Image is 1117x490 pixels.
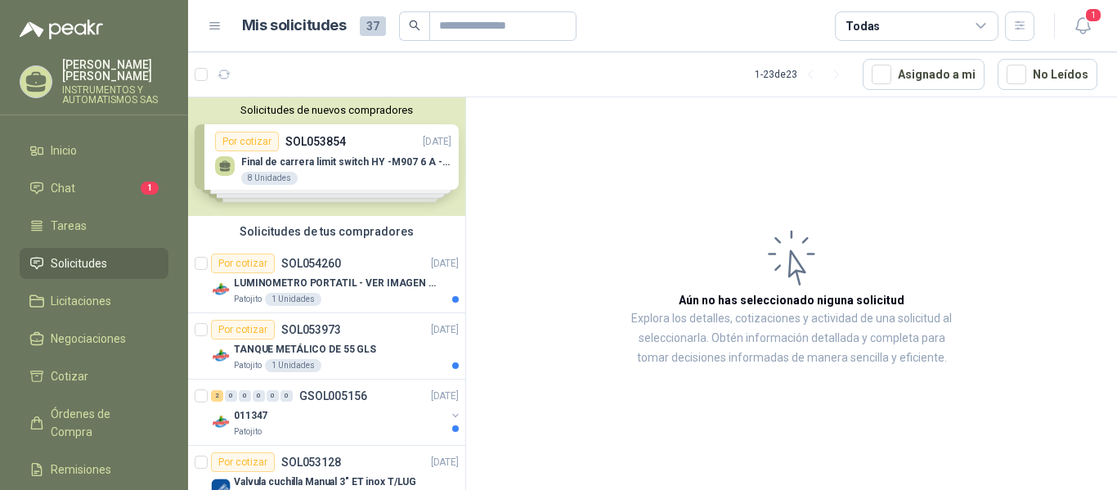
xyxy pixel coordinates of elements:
[51,254,107,272] span: Solicitudes
[431,455,459,470] p: [DATE]
[225,390,237,402] div: 0
[679,291,904,309] h3: Aún no has seleccionado niguna solicitud
[20,398,168,447] a: Órdenes de Compra
[234,293,262,306] p: Patojito
[51,292,111,310] span: Licitaciones
[20,173,168,204] a: Chat1
[755,61,850,88] div: 1 - 23 de 23
[211,412,231,432] img: Company Logo
[20,454,168,485] a: Remisiones
[281,258,341,269] p: SOL054260
[51,142,77,160] span: Inicio
[1084,7,1102,23] span: 1
[267,390,279,402] div: 0
[239,390,251,402] div: 0
[51,179,75,197] span: Chat
[188,247,465,313] a: Por cotizarSOL054260[DATE] Company LogoLUMINOMETRO PORTATIL - VER IMAGEN ADJUNTAPatojito1 Unidades
[234,359,262,372] p: Patojito
[360,16,386,36] span: 37
[431,256,459,272] p: [DATE]
[51,405,153,441] span: Órdenes de Compra
[846,17,880,35] div: Todas
[211,280,231,299] img: Company Logo
[234,425,262,438] p: Patojito
[281,456,341,468] p: SOL053128
[234,342,376,357] p: TANQUE METÁLICO DE 55 GLS
[20,210,168,241] a: Tareas
[409,20,420,31] span: search
[20,361,168,392] a: Cotizar
[51,330,126,348] span: Negociaciones
[20,285,168,317] a: Licitaciones
[211,346,231,366] img: Company Logo
[20,323,168,354] a: Negociaciones
[195,104,459,116] button: Solicitudes de nuevos compradores
[234,276,437,291] p: LUMINOMETRO PORTATIL - VER IMAGEN ADJUNTA
[299,390,367,402] p: GSOL005156
[431,389,459,404] p: [DATE]
[234,408,267,424] p: 011347
[211,386,462,438] a: 2 0 0 0 0 0 GSOL005156[DATE] Company Logo011347Patojito
[20,20,103,39] img: Logo peakr
[280,390,293,402] div: 0
[211,390,223,402] div: 2
[141,182,159,195] span: 1
[211,452,275,472] div: Por cotizar
[242,14,347,38] h1: Mis solicitudes
[630,309,953,368] p: Explora los detalles, cotizaciones y actividad de una solicitud al seleccionarla. Obtén informaci...
[265,359,321,372] div: 1 Unidades
[211,320,275,339] div: Por cotizar
[211,254,275,273] div: Por cotizar
[62,85,168,105] p: INSTRUMENTOS Y AUTOMATISMOS SAS
[863,59,985,90] button: Asignado a mi
[51,461,111,479] span: Remisiones
[253,390,265,402] div: 0
[234,474,416,490] p: Valvula cuchilla Manual 3" ET inox T/LUG
[1068,11,1097,41] button: 1
[62,59,168,82] p: [PERSON_NAME] [PERSON_NAME]
[188,97,465,216] div: Solicitudes de nuevos compradoresPor cotizarSOL053854[DATE] Final de carrera limit switch HY -M90...
[20,248,168,279] a: Solicitudes
[431,322,459,338] p: [DATE]
[188,216,465,247] div: Solicitudes de tus compradores
[998,59,1097,90] button: No Leídos
[20,135,168,166] a: Inicio
[281,324,341,335] p: SOL053973
[188,313,465,380] a: Por cotizarSOL053973[DATE] Company LogoTANQUE METÁLICO DE 55 GLSPatojito1 Unidades
[265,293,321,306] div: 1 Unidades
[51,367,88,385] span: Cotizar
[51,217,87,235] span: Tareas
